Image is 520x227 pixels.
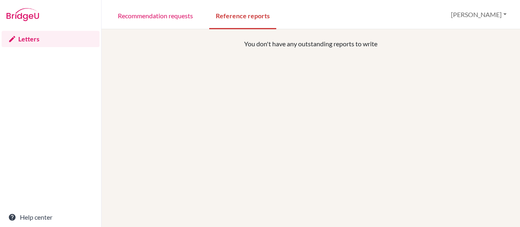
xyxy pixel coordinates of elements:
[209,1,276,29] a: Reference reports
[2,209,100,225] a: Help center
[111,1,199,29] a: Recommendation requests
[447,7,510,22] button: [PERSON_NAME]
[2,31,100,47] a: Letters
[151,39,471,49] p: You don't have any outstanding reports to write
[6,8,39,21] img: Bridge-U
